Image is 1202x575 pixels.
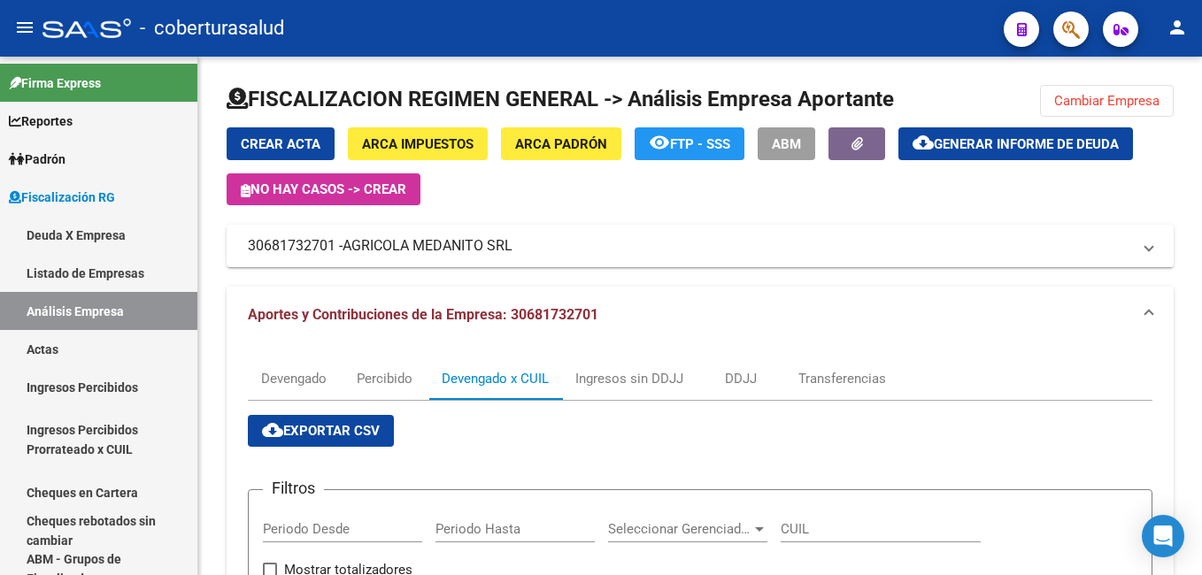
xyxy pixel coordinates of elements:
[1040,85,1174,117] button: Cambiar Empresa
[898,127,1133,160] button: Generar informe de deuda
[241,181,406,197] span: No hay casos -> Crear
[649,132,670,153] mat-icon: remove_red_eye
[227,127,335,160] button: Crear Acta
[261,369,327,388] div: Devengado
[772,136,801,152] span: ABM
[1167,17,1188,38] mat-icon: person
[934,136,1119,152] span: Generar informe de deuda
[442,369,549,388] div: Devengado x CUIL
[575,369,683,388] div: Ingresos sin DDJJ
[348,127,488,160] button: ARCA Impuestos
[362,136,474,152] span: ARCA Impuestos
[798,369,886,388] div: Transferencias
[9,73,101,93] span: Firma Express
[262,423,380,439] span: Exportar CSV
[227,225,1174,267] mat-expansion-panel-header: 30681732701 -AGRICOLA MEDANITO SRL
[9,149,65,169] span: Padrón
[263,476,324,501] h3: Filtros
[140,9,284,48] span: - coberturasalud
[262,419,283,441] mat-icon: cloud_download
[1054,93,1160,109] span: Cambiar Empresa
[227,173,420,205] button: No hay casos -> Crear
[9,188,115,207] span: Fiscalización RG
[501,127,621,160] button: ARCA Padrón
[248,306,598,323] span: Aportes y Contribuciones de la Empresa: 30681732701
[1142,515,1184,557] div: Open Intercom Messenger
[357,369,412,388] div: Percibido
[227,287,1174,343] mat-expansion-panel-header: Aportes y Contribuciones de la Empresa: 30681732701
[635,127,744,160] button: FTP - SSS
[241,136,320,152] span: Crear Acta
[227,85,894,113] h1: FISCALIZACION REGIMEN GENERAL -> Análisis Empresa Aportante
[758,127,815,160] button: ABM
[343,236,512,256] span: AGRICOLA MEDANITO SRL
[913,132,934,153] mat-icon: cloud_download
[14,17,35,38] mat-icon: menu
[248,415,394,447] button: Exportar CSV
[248,236,1131,256] mat-panel-title: 30681732701 -
[9,111,73,131] span: Reportes
[670,136,730,152] span: FTP - SSS
[725,369,757,388] div: DDJJ
[515,136,607,152] span: ARCA Padrón
[608,521,751,537] span: Seleccionar Gerenciador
